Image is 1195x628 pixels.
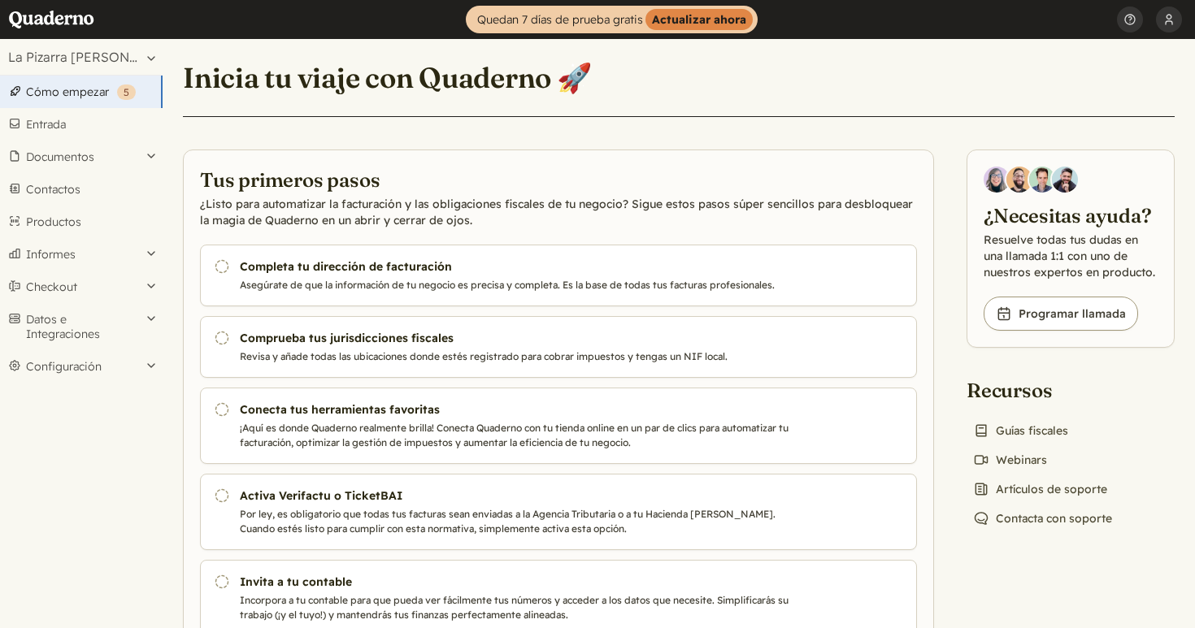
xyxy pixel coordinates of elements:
a: Contacta con soporte [967,507,1119,530]
span: 5 [124,86,129,98]
strong: Actualizar ahora [645,9,753,30]
p: Revisa y añade todas las ubicaciones donde estés registrado para cobrar impuestos y tengas un NIF... [240,349,794,364]
p: Incorpora a tu contable para que pueda ver fácilmente tus números y acceder a los datos que neces... [240,593,794,622]
a: Quedan 7 días de prueba gratisActualizar ahora [466,6,758,33]
p: Por ley, es obligatorio que todas tus facturas sean enviadas a la Agencia Tributaria o a tu Hacie... [240,507,794,536]
h2: ¿Necesitas ayuda? [984,202,1158,228]
p: Asegúrate de que la información de tu negocio es precisa y completa. Es la base de todas tus fact... [240,278,794,292]
img: Ivo Oltmans, Business Developer at Quaderno [1029,167,1055,193]
img: Jairo Fumero, Account Executive at Quaderno [1006,167,1032,193]
h3: Invita a tu contable [240,574,794,590]
a: Programar llamada [984,297,1138,331]
h2: Recursos [967,377,1119,403]
a: Comprueba tus jurisdicciones fiscales Revisa y añade todas las ubicaciones donde estés registrado... [200,316,917,378]
a: Guías fiscales [967,419,1075,442]
h2: Tus primeros pasos [200,167,917,193]
a: Conecta tus herramientas favoritas ¡Aquí es donde Quaderno realmente brilla! Conecta Quaderno con... [200,388,917,464]
h3: Completa tu dirección de facturación [240,258,794,275]
h3: Conecta tus herramientas favoritas [240,401,794,418]
img: Javier Rubio, DevRel at Quaderno [1052,167,1078,193]
h3: Activa Verifactu o TicketBAI [240,487,794,504]
a: Completa tu dirección de facturación Asegúrate de que la información de tu negocio es precisa y c... [200,245,917,306]
h1: Inicia tu viaje con Quaderno 🚀 [183,60,592,96]
a: Activa Verifactu o TicketBAI Por ley, es obligatorio que todas tus facturas sean enviadas a la Ag... [200,474,917,550]
p: ¿Listo para automatizar la facturación y las obligaciones fiscales de tu negocio? Sigue estos pas... [200,196,917,228]
p: ¡Aquí es donde Quaderno realmente brilla! Conecta Quaderno con tu tienda online en un par de clic... [240,421,794,450]
a: Webinars [967,448,1054,471]
h3: Comprueba tus jurisdicciones fiscales [240,330,794,346]
a: Artículos de soporte [967,478,1114,500]
img: Diana Carrasco, Account Executive at Quaderno [984,167,1010,193]
p: Resuelve todas tus dudas en una llamada 1:1 con uno de nuestros expertos en producto. [984,232,1158,280]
